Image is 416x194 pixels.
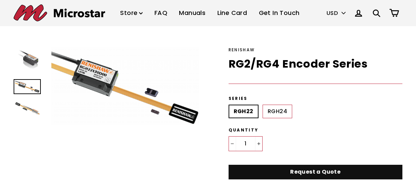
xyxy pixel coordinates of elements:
[229,105,259,118] label: RGH22
[229,127,403,133] label: Quantity
[14,4,105,21] img: Microstar Electronics
[229,96,403,102] label: Series
[263,105,292,118] label: RGH24
[212,3,252,23] a: Line Card
[15,47,39,71] img: RG2/RG4 Encoder Series
[229,47,403,53] div: Renishaw
[15,80,39,93] img: RG2/RG4 Encoder Series
[229,165,403,179] a: Request a Quote
[229,56,403,72] h1: RG2/RG4 Encoder Series
[115,3,304,23] ul: Primary
[254,3,305,23] a: Get In Touch
[15,102,39,114] img: RG2/RG4 Encoder Series
[229,137,236,151] button: Reduce item quantity by one
[115,3,148,23] a: Store
[149,3,172,23] a: FAQ
[229,137,262,151] input: quantity
[174,3,211,23] a: Manuals
[255,137,262,151] button: Increase item quantity by one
